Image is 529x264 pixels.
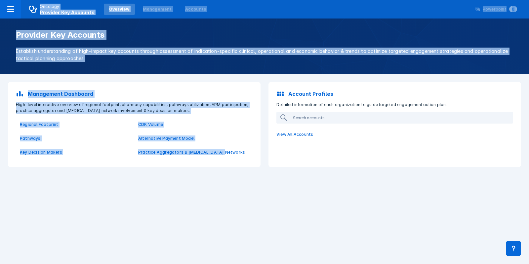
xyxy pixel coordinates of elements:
[143,6,172,12] div: Management
[272,128,517,141] a: View All Accounts
[506,241,521,256] div: Contact Support
[483,6,517,12] div: Powerpoint
[28,90,93,98] p: Management Dashboard
[138,122,249,128] a: CDK Volume
[180,4,212,15] a: Accounts
[272,102,517,108] p: Detailed information of each organization to guide targeted engagement action plan.
[12,102,257,114] p: High-level interactive overview of regional footprint, pharmacy capabilities, pathways utilizatio...
[138,149,249,155] a: Practice Aggregators & [MEDICAL_DATA] Networks
[20,135,130,141] a: Pathways
[509,6,517,12] span: 0
[138,135,249,141] a: Alternative Payment Model
[109,6,130,12] div: Overview
[40,4,60,10] p: Oncology
[272,86,517,102] a: Account Profiles
[20,122,130,128] a: Regional Footprint
[40,10,95,15] span: Provider Key Accounts
[20,149,130,155] a: Key Decision Makers
[290,112,489,123] input: Search accounts
[16,48,513,62] p: Establish understanding of high-impact key accounts through assessment of indication-specific cli...
[12,86,257,102] a: Management Dashboard
[104,4,135,15] a: Overview
[138,4,177,15] a: Management
[288,90,333,98] p: Account Profiles
[16,30,513,40] h1: Provider Key Accounts
[185,6,206,12] div: Accounts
